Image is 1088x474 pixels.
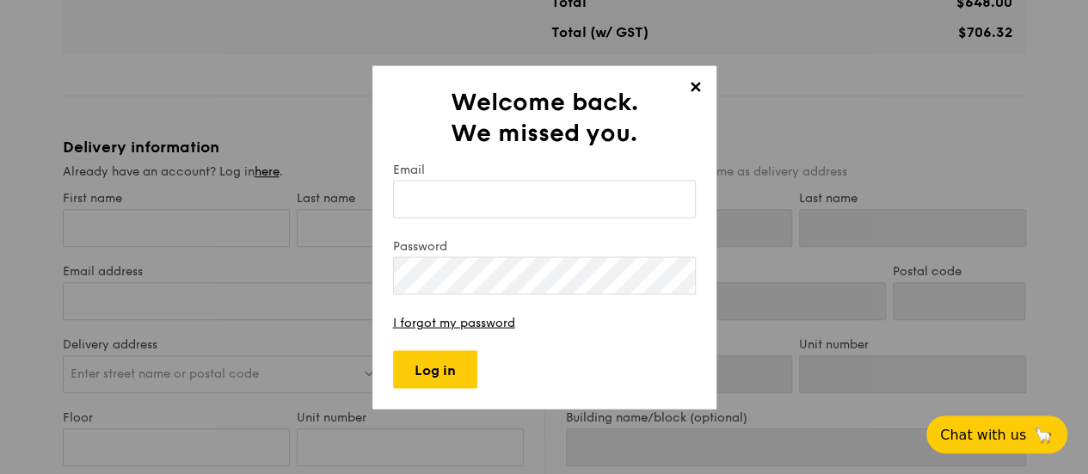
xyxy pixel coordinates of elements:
[393,315,515,329] a: I forgot my password
[393,350,477,388] input: Log in
[393,162,696,176] label: Email
[940,427,1026,443] span: Chat with us
[926,416,1067,453] button: Chat with us🦙
[1033,425,1054,445] span: 🦙
[684,77,708,102] span: ✕
[393,238,696,253] label: Password
[393,86,696,148] h2: Welcome back. We missed you.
